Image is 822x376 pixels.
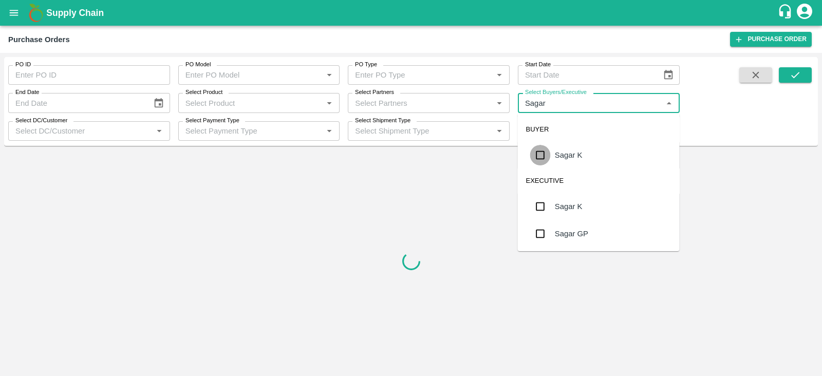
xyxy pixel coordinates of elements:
[518,168,680,193] div: EXECUTIVE
[521,96,660,109] input: Select Buyers/Executive
[351,96,490,109] input: Select Partners
[323,68,336,82] button: Open
[185,88,222,97] label: Select Product
[555,149,583,161] div: Sagar K
[355,61,377,69] label: PO Type
[518,117,680,142] div: BUYER
[493,97,506,110] button: Open
[46,6,777,20] a: Supply Chain
[525,88,587,97] label: Select Buyers/Executive
[493,124,506,138] button: Open
[185,61,211,69] label: PO Model
[493,68,506,82] button: Open
[662,97,676,110] button: Close
[518,65,655,85] input: Start Date
[8,93,145,112] input: End Date
[323,97,336,110] button: Open
[26,3,46,23] img: logo
[15,61,31,69] label: PO ID
[181,124,307,138] input: Select Payment Type
[11,124,150,138] input: Select DC/Customer
[15,88,39,97] label: End Date
[46,8,104,18] b: Supply Chain
[351,124,476,138] input: Select Shipment Type
[15,117,67,125] label: Select DC/Customer
[181,96,320,109] input: Select Product
[555,201,583,212] div: Sagar K
[2,1,26,25] button: open drawer
[795,2,814,24] div: account of current user
[8,33,70,46] div: Purchase Orders
[351,68,490,82] input: Enter PO Type
[777,4,795,22] div: customer-support
[153,124,166,138] button: Open
[185,117,239,125] label: Select Payment Type
[149,93,169,113] button: Choose date
[555,228,588,239] div: Sagar GP
[355,88,394,97] label: Select Partners
[181,68,320,82] input: Enter PO Model
[355,117,410,125] label: Select Shipment Type
[525,61,551,69] label: Start Date
[323,124,336,138] button: Open
[8,65,170,85] input: Enter PO ID
[659,65,678,85] button: Choose date
[730,32,812,47] a: Purchase Order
